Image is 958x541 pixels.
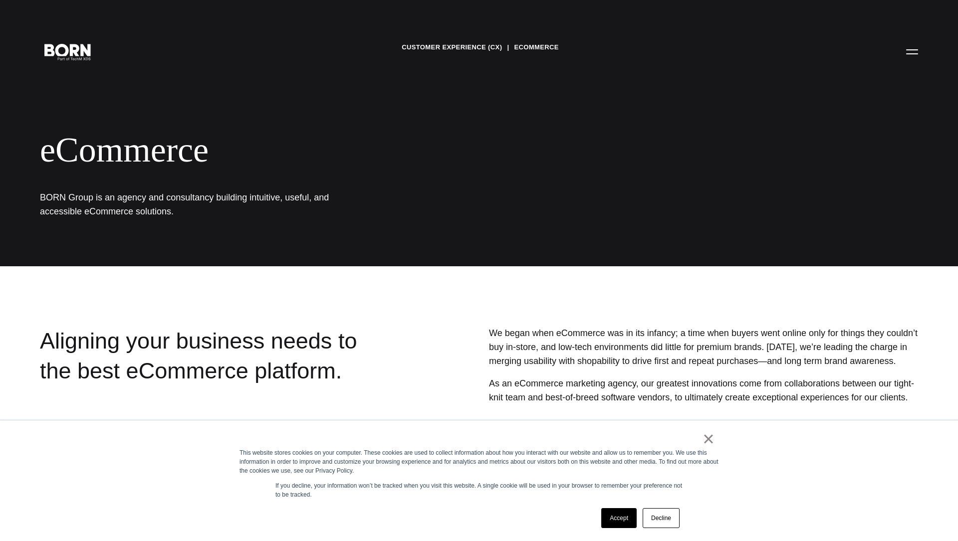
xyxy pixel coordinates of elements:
[489,326,918,368] p: We began when eCommerce was in its infancy; a time when buyers went online only for things they c...
[275,481,683,499] p: If you decline, your information won’t be tracked when you visit this website. A single cookie wi...
[601,508,637,528] a: Accept
[402,40,502,55] a: Customer Experience (CX)
[40,190,339,218] h1: BORN Group is an agency and consultancy building intuitive, useful, and accessible eCommerce solu...
[900,41,924,62] button: Open
[40,326,394,451] div: Aligning your business needs to the best eCommerce platform.
[489,376,918,404] p: As an eCommerce marketing agency, our greatest innovations come from collaborations between our t...
[514,40,558,55] a: eCommerce
[40,130,609,171] div: eCommerce
[239,448,718,475] div: This website stores cookies on your computer. These cookies are used to collect information about...
[643,508,680,528] a: Decline
[703,434,715,443] a: ×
